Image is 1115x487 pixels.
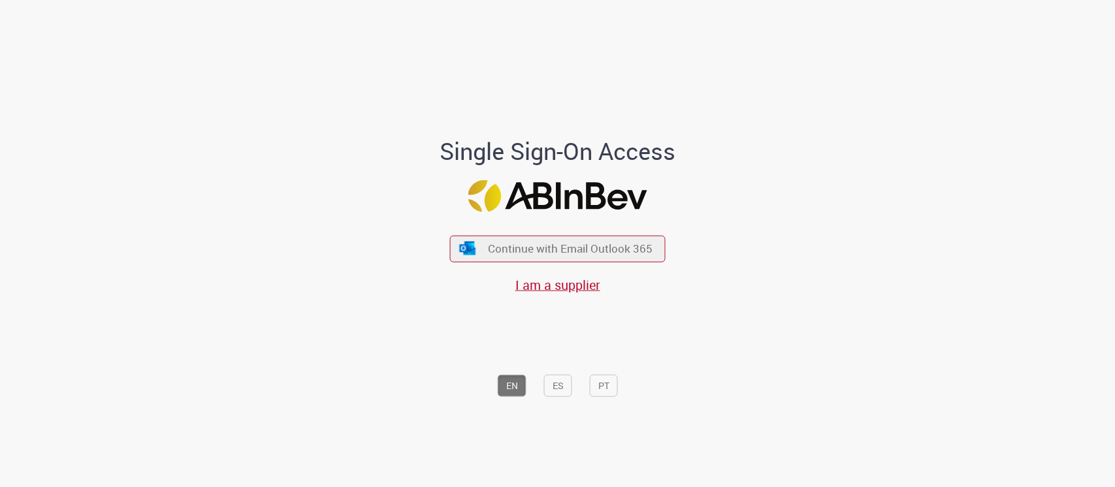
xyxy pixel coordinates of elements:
a: I am a supplier [515,275,600,293]
button: PT [590,374,618,396]
button: EN [498,374,526,396]
button: ES [544,374,572,396]
button: ícone Azure/Microsoft 360 Continue with Email Outlook 365 [450,235,666,262]
img: ícone Azure/Microsoft 360 [458,242,476,255]
h1: Single Sign-On Access [376,138,739,165]
img: Logo ABInBev [468,180,647,212]
span: Continue with Email Outlook 365 [488,241,653,256]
